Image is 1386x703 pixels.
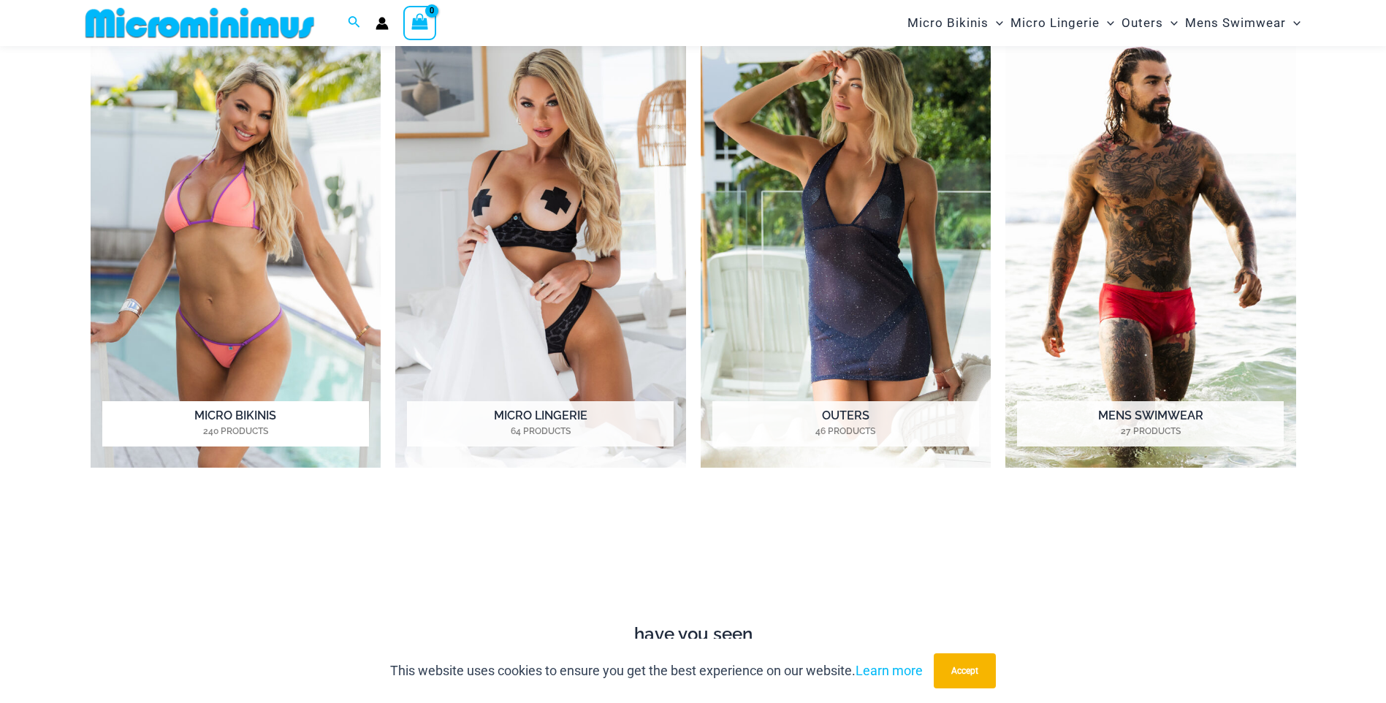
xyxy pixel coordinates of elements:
[1118,4,1181,42] a: OutersMenu ToggleMenu Toggle
[102,401,369,446] h2: Micro Bikinis
[91,21,381,468] a: Visit product category Micro Bikinis
[907,4,989,42] span: Micro Bikinis
[1100,4,1114,42] span: Menu Toggle
[407,425,674,438] mark: 64 Products
[902,2,1307,44] nav: Site Navigation
[1185,4,1286,42] span: Mens Swimwear
[1286,4,1301,42] span: Menu Toggle
[102,425,369,438] mark: 240 Products
[407,401,674,446] h2: Micro Lingerie
[712,425,979,438] mark: 46 Products
[856,663,923,678] a: Learn more
[989,4,1003,42] span: Menu Toggle
[91,21,381,468] img: Micro Bikinis
[1005,21,1296,468] img: Mens Swimwear
[701,21,991,468] a: Visit product category Outers
[395,21,686,468] img: Micro Lingerie
[348,14,361,32] a: Search icon link
[395,21,686,468] a: Visit product category Micro Lingerie
[1163,4,1178,42] span: Menu Toggle
[1007,4,1118,42] a: Micro LingerieMenu ToggleMenu Toggle
[1010,4,1100,42] span: Micro Lingerie
[1181,4,1304,42] a: Mens SwimwearMenu ToggleMenu Toggle
[1017,401,1284,446] h2: Mens Swimwear
[934,653,996,688] button: Accept
[390,660,923,682] p: This website uses cookies to ensure you get the best experience on our website.
[1005,21,1296,468] a: Visit product category Mens Swimwear
[376,17,389,30] a: Account icon link
[403,6,437,39] a: View Shopping Cart, empty
[701,21,991,468] img: Outers
[904,4,1007,42] a: Micro BikinisMenu ToggleMenu Toggle
[712,401,979,446] h2: Outers
[80,624,1307,645] h4: have you seen
[80,7,320,39] img: MM SHOP LOGO FLAT
[91,506,1296,616] iframe: TrustedSite Certified
[1017,425,1284,438] mark: 27 Products
[1122,4,1163,42] span: Outers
